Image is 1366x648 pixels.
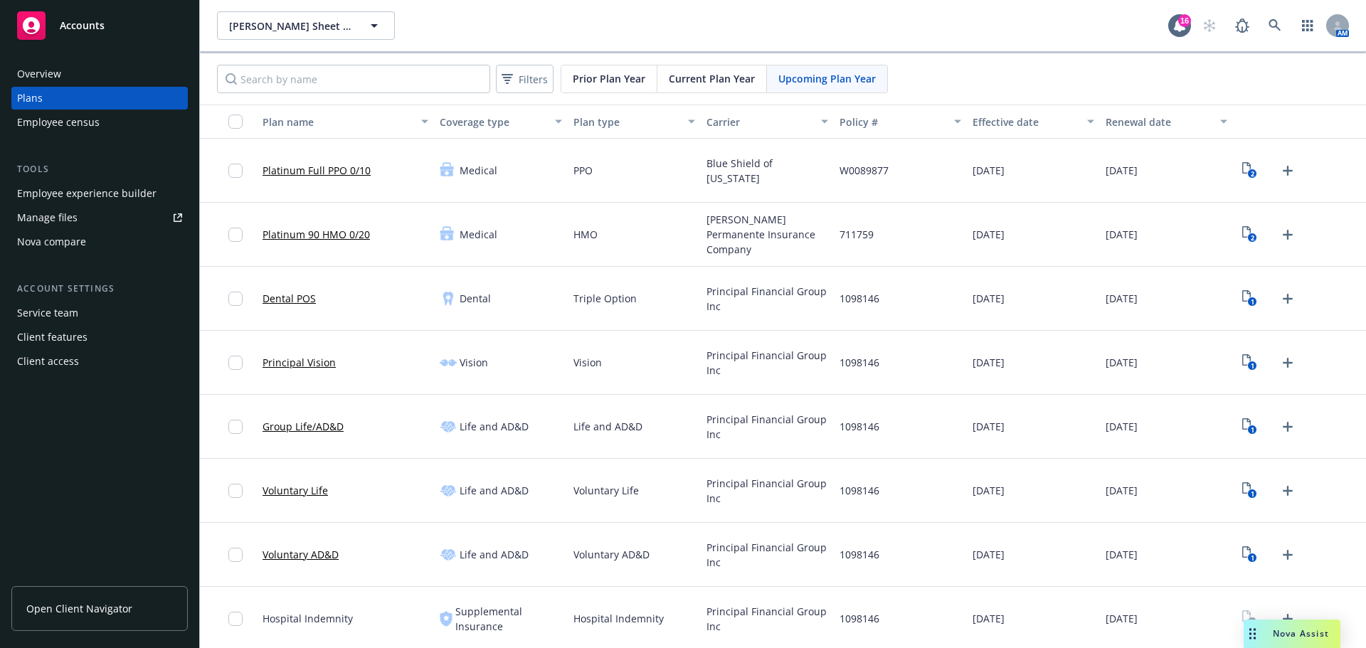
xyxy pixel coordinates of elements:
[263,547,339,562] a: Voluntary AD&D
[1239,543,1261,566] a: View Plan Documents
[11,302,188,324] a: Service team
[263,115,413,129] div: Plan name
[228,164,243,178] input: Toggle Row Selected
[706,284,828,314] span: Principal Financial Group Inc
[17,63,61,85] div: Overview
[1106,163,1138,178] span: [DATE]
[701,105,834,139] button: Carrier
[573,115,679,129] div: Plan type
[1239,159,1261,182] a: View Plan Documents
[11,111,188,134] a: Employee census
[460,547,529,562] span: Life and AD&D
[1100,105,1233,139] button: Renewal date
[1106,355,1138,370] span: [DATE]
[228,115,243,129] input: Select all
[1178,14,1191,27] div: 16
[573,291,637,306] span: Triple Option
[228,548,243,562] input: Toggle Row Selected
[17,326,88,349] div: Client features
[1239,287,1261,310] a: View Plan Documents
[973,355,1005,370] span: [DATE]
[217,11,395,40] button: [PERSON_NAME] Sheet Metal, Inc.
[840,547,879,562] span: 1098146
[706,115,812,129] div: Carrier
[17,206,78,229] div: Manage files
[263,611,353,626] span: Hospital Indemnity
[1251,361,1254,371] text: 1
[573,71,645,86] span: Prior Plan Year
[228,228,243,242] input: Toggle Row Selected
[1261,11,1289,40] a: Search
[669,71,755,86] span: Current Plan Year
[973,483,1005,498] span: [DATE]
[840,611,879,626] span: 1098146
[573,355,602,370] span: Vision
[973,115,1079,129] div: Effective date
[263,355,336,370] a: Principal Vision
[434,105,567,139] button: Coverage type
[1251,297,1254,307] text: 1
[460,355,488,370] span: Vision
[706,540,828,570] span: Principal Financial Group Inc
[973,611,1005,626] span: [DATE]
[11,282,188,296] div: Account settings
[17,230,86,253] div: Nova compare
[496,65,554,93] button: Filters
[17,350,79,373] div: Client access
[840,163,889,178] span: W0089877
[706,348,828,378] span: Principal Financial Group Inc
[973,227,1005,242] span: [DATE]
[460,291,491,306] span: Dental
[440,115,546,129] div: Coverage type
[11,230,188,253] a: Nova compare
[1251,233,1254,243] text: 2
[1195,11,1224,40] a: Start snowing
[1276,351,1299,374] a: Upload Plan Documents
[11,162,188,176] div: Tools
[1293,11,1322,40] a: Switch app
[1106,483,1138,498] span: [DATE]
[973,163,1005,178] span: [DATE]
[263,291,316,306] a: Dental POS
[60,20,105,31] span: Accounts
[1251,425,1254,435] text: 1
[1276,159,1299,182] a: Upload Plan Documents
[17,182,157,205] div: Employee experience builder
[263,483,328,498] a: Voluntary Life
[1251,553,1254,563] text: 1
[460,227,497,242] span: Medical
[1276,607,1299,630] a: Upload Plan Documents
[263,419,344,434] a: Group Life/AD&D
[1276,415,1299,438] a: Upload Plan Documents
[11,182,188,205] a: Employee experience builder
[228,612,243,626] input: Toggle Row Selected
[1273,627,1329,639] span: Nova Assist
[1106,611,1138,626] span: [DATE]
[17,111,100,134] div: Employee census
[1239,479,1261,502] a: View Plan Documents
[1239,223,1261,246] a: View Plan Documents
[840,419,879,434] span: 1098146
[519,72,548,87] span: Filters
[1244,620,1340,648] button: Nova Assist
[1276,287,1299,310] a: Upload Plan Documents
[1276,543,1299,566] a: Upload Plan Documents
[840,115,946,129] div: Policy #
[263,163,371,178] a: Platinum Full PPO 0/10
[573,547,650,562] span: Voluntary AD&D
[460,419,529,434] span: Life and AD&D
[706,156,828,186] span: Blue Shield of [US_STATE]
[834,105,967,139] button: Policy #
[11,87,188,110] a: Plans
[840,291,879,306] span: 1098146
[1106,291,1138,306] span: [DATE]
[11,350,188,373] a: Client access
[1106,547,1138,562] span: [DATE]
[229,18,352,33] span: [PERSON_NAME] Sheet Metal, Inc.
[778,71,876,86] span: Upcoming Plan Year
[11,326,188,349] a: Client features
[573,419,642,434] span: Life and AD&D
[573,163,593,178] span: PPO
[499,69,551,90] span: Filters
[1106,419,1138,434] span: [DATE]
